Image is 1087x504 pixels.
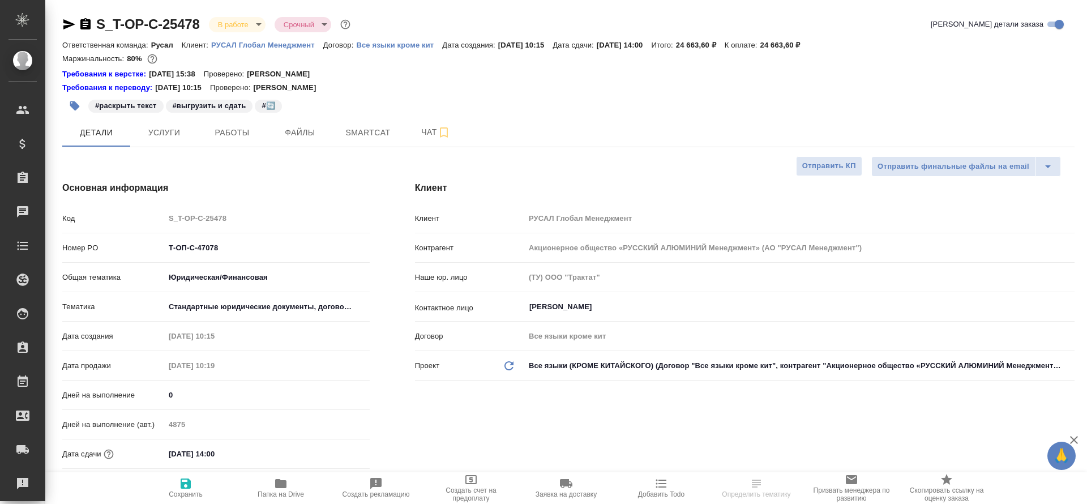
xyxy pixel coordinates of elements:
[62,419,165,430] p: Дней на выполнение (авт.)
[725,41,760,49] p: К оплате:
[415,360,440,371] p: Проект
[258,490,304,498] span: Папка на Drive
[871,156,1061,177] div: split button
[343,490,410,498] span: Создать рекламацию
[415,331,525,342] p: Договор
[182,41,211,49] p: Клиент:
[151,41,182,49] p: Русал
[328,472,423,504] button: Создать рекламацию
[760,41,809,49] p: 24 663,60 ₽
[356,41,442,49] p: Все языки кроме кит
[165,387,370,403] input: ✎ Введи что-нибудь
[62,181,370,195] h4: Основная информация
[442,41,498,49] p: Дата создания:
[899,472,994,504] button: Скопировать ссылку на оценку заказа
[796,156,862,176] button: Отправить КП
[62,360,165,371] p: Дата продажи
[525,210,1075,227] input: Пустое поле
[215,20,252,29] button: В работе
[62,449,101,460] p: Дата сдачи
[62,242,165,254] p: Номер PO
[211,40,323,49] a: РУСАЛ Глобал Менеджмент
[155,82,210,93] p: [DATE] 10:15
[1068,306,1071,308] button: Open
[415,242,525,254] p: Контрагент
[149,69,204,80] p: [DATE] 15:38
[62,213,165,224] p: Код
[437,126,451,139] svg: Подписаться
[262,100,275,112] p: #🔄️
[415,181,1075,195] h4: Клиент
[233,472,328,504] button: Папка на Drive
[253,82,324,93] p: [PERSON_NAME]
[62,331,165,342] p: Дата создания
[709,472,804,504] button: Определить тематику
[280,20,318,29] button: Срочный
[137,126,191,140] span: Услуги
[165,210,370,227] input: Пустое поле
[247,69,318,80] p: [PERSON_NAME]
[525,240,1075,256] input: Пустое поле
[165,240,370,256] input: ✎ Введи что-нибудь
[165,297,370,317] div: Стандартные юридические документы, договоры, уставы
[525,328,1075,344] input: Пустое поле
[62,18,76,31] button: Скопировать ссылку для ЯМессенджера
[519,472,614,504] button: Заявка на доставку
[62,82,155,93] div: Нажми, чтобы открыть папку с инструкцией
[338,17,353,32] button: Доп статусы указывают на важность/срочность заказа
[69,126,123,140] span: Детали
[722,490,790,498] span: Определить тематику
[1052,444,1071,468] span: 🙏
[409,125,463,139] span: Чат
[651,41,675,49] p: Итого:
[415,302,525,314] p: Контактное лицо
[356,40,442,49] a: Все языки кроме кит
[597,41,652,49] p: [DATE] 14:00
[210,82,254,93] p: Проверено:
[871,156,1035,177] button: Отправить финальные файлы на email
[165,446,264,462] input: ✎ Введи что-нибудь
[638,490,684,498] span: Добавить Todo
[173,100,246,112] p: #выгрузить и сдать
[614,472,709,504] button: Добавить Todo
[165,328,264,344] input: Пустое поле
[165,268,370,287] div: Юридическая/Финансовая
[906,486,987,502] span: Скопировать ссылку на оценку заказа
[525,356,1075,375] div: Все языки (КРОМЕ КИТАЙСКОГО) (Договор "Все языки кроме кит", контрагент "Акционерное общество «РУ...
[87,100,165,110] span: раскрыть текст
[165,416,370,433] input: Пустое поле
[145,52,160,66] button: 4031.36 RUB;
[62,69,149,80] a: Требования к верстке:
[525,269,1075,285] input: Пустое поле
[165,100,254,110] span: выгрузить и сдать
[275,17,331,32] div: В работе
[62,93,87,118] button: Добавить тэг
[802,160,856,173] span: Отправить КП
[79,18,92,31] button: Скопировать ссылку
[62,69,149,80] div: Нажми, чтобы открыть папку с инструкцией
[211,41,323,49] p: РУСАЛ Глобал Менеджмент
[423,472,519,504] button: Создать счет на предоплату
[536,490,597,498] span: Заявка на доставку
[254,100,283,110] span: 🔄️
[1047,442,1076,470] button: 🙏
[553,41,596,49] p: Дата сдачи:
[804,472,899,504] button: Призвать менеджера по развитию
[498,41,553,49] p: [DATE] 10:15
[62,272,165,283] p: Общая тематика
[95,100,157,112] p: #раскрыть текст
[323,41,357,49] p: Договор:
[676,41,725,49] p: 24 663,60 ₽
[62,301,165,313] p: Тематика
[96,16,200,32] a: S_T-OP-C-25478
[138,472,233,504] button: Сохранить
[62,41,151,49] p: Ответственная команда:
[209,17,266,32] div: В работе
[811,486,892,502] span: Призвать менеджера по развитию
[205,126,259,140] span: Работы
[273,126,327,140] span: Файлы
[415,213,525,224] p: Клиент
[62,82,155,93] a: Требования к переводу:
[101,447,116,462] button: Если добавить услуги и заполнить их объемом, то дата рассчитается автоматически
[878,160,1029,173] span: Отправить финальные файлы на email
